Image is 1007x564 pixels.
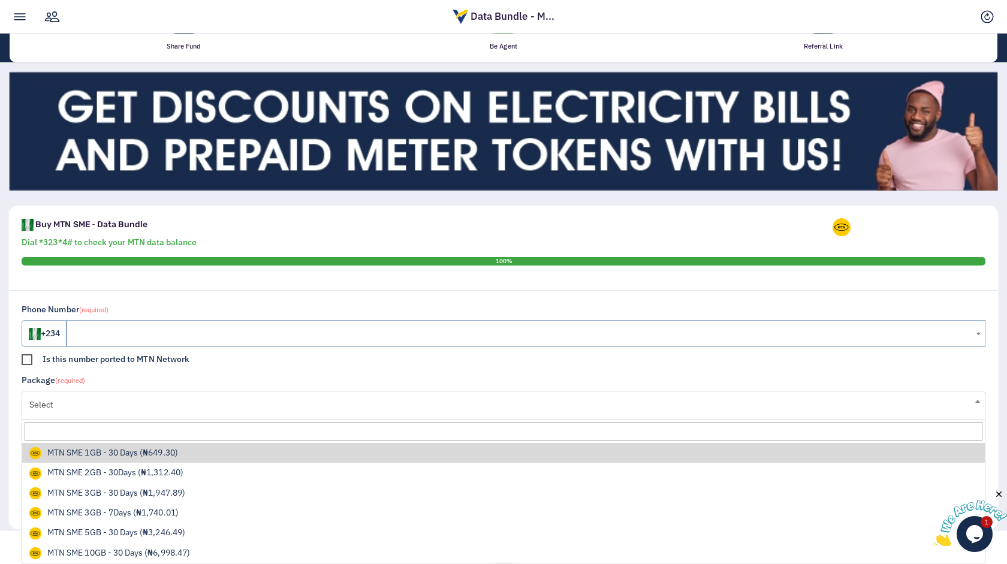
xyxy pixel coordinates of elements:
[22,320,67,347] div: +234
[29,547,190,558] span: MTN SME 10GB - 30 Days (₦6,998.47)
[2,530,203,564] a: Airtime Topup
[24,43,343,50] strong: Share Fund
[55,376,85,385] small: (required)
[453,10,468,24] img: logo
[447,9,560,25] div: Data Bundle - M...
[35,219,147,230] span: Buy MTN SME ‐ Data Bundle
[9,71,998,191] img: 1731869762electricity.jpg
[29,467,183,478] span: MTN SME 2GB - 30Days (₦1,312.40)
[29,507,41,519] img: mtnng.png
[5,553,200,559] strong: Airtime Topup
[22,374,85,387] label: Package
[29,447,178,458] span: MTN SME 1GB - 30 Days (₦649.30)
[22,303,108,316] label: Phone Number
[29,393,978,417] span: Select
[29,468,41,479] img: mtnng.png
[29,487,185,498] span: MTN SME 3GB - 30 Days (₦1,947.89)
[933,489,1007,546] iframe: chat widget
[79,306,109,314] small: (required)
[22,236,985,249] p: Dial *323*4# to check your MTN data balance
[29,507,179,518] span: MTN SME 3GB - 7Days (₦1,740.01)
[22,257,985,266] div: 100%
[29,527,185,538] span: MTN SME 5GB - 30 Days (₦3,246.49)
[22,391,985,420] span: Select
[29,527,41,539] img: mtnng.png
[22,353,189,366] label: Is this number ported to MTN Network
[29,547,41,559] img: mtnng.png
[343,43,663,50] strong: Be Agent
[29,447,41,459] img: mtnng.png
[29,487,41,499] img: mtnng.png
[25,422,982,441] input: Search
[664,43,983,50] strong: Referral Link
